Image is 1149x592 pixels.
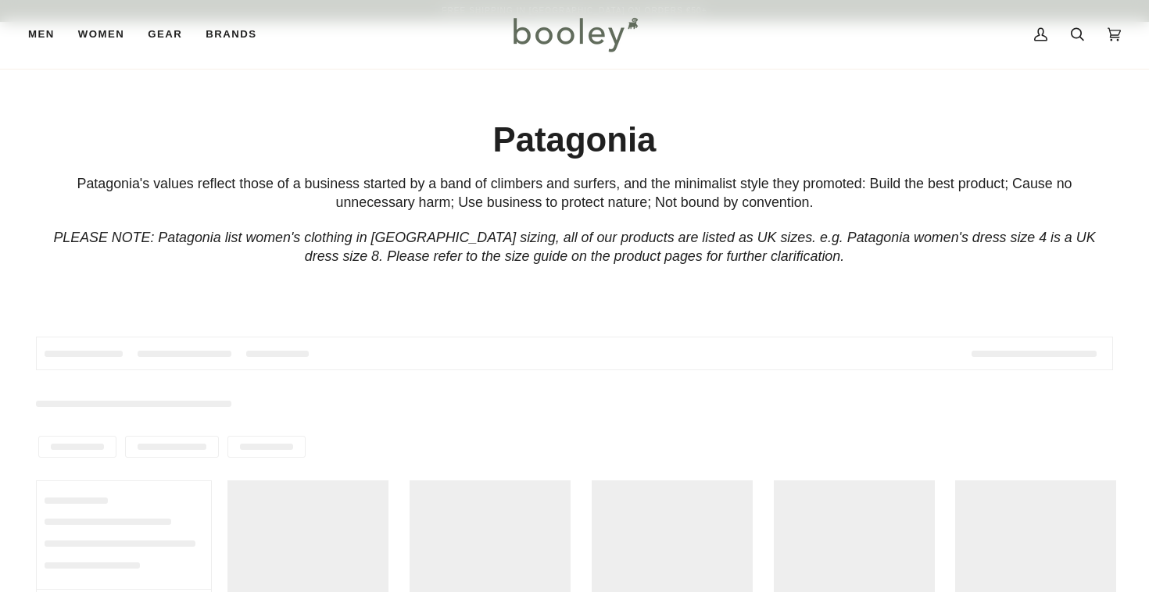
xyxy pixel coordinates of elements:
[53,230,1095,265] em: PLEASE NOTE: Patagonia list women's clothing in [GEOGRAPHIC_DATA] sizing, all of our products are...
[36,174,1113,212] div: Patagonia's values reflect those of a business started by a band of climbers and surfers, and the...
[28,27,55,42] span: Men
[206,27,256,42] span: Brands
[36,119,1113,162] h1: Patagonia
[506,12,643,57] img: Booley
[78,27,124,42] span: Women
[148,27,182,42] span: Gear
